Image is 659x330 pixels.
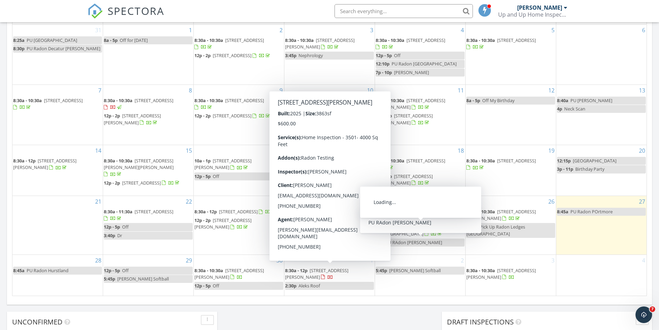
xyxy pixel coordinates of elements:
a: 8:30a - 10:30a [STREET_ADDRESS] [285,166,355,179]
span: 8a - 5p [104,37,118,43]
span: [STREET_ADDRESS][PERSON_NAME] [194,267,264,280]
td: Go to September 29, 2025 [103,255,194,296]
span: 1p [285,130,290,136]
span: Off for [DATE] [120,37,148,43]
span: 2:30p [285,283,296,289]
a: 8:30a - 10:30a [STREET_ADDRESS][PERSON_NAME] [466,208,555,223]
span: 8:30a - 12p [13,158,36,164]
span: [STREET_ADDRESS][PERSON_NAME] [376,97,445,110]
span: Dr [117,232,122,239]
span: 8:30a - 10:30a [376,97,404,104]
span: 10:30a - 12:30p [285,224,316,230]
a: 8:30a - 11:30a [STREET_ADDRESS] [104,208,173,221]
a: 12p - 2p [STREET_ADDRESS][DEMOGRAPHIC_DATA] [376,223,465,238]
td: Go to September 16, 2025 [194,145,284,196]
span: [STREET_ADDRESS][PERSON_NAME] [194,158,251,170]
span: Draft Inspections [447,317,514,327]
a: 12p - 2p [STREET_ADDRESS] [104,180,181,186]
a: Go to September 8, 2025 [187,85,193,96]
span: P Therapy [292,181,313,188]
span: 8:30a - 10:30a [285,37,314,43]
span: PU Radon Decatur [PERSON_NAME] [27,45,100,52]
span: [STREET_ADDRESS] [497,158,536,164]
span: 12p - 2p [376,224,392,230]
td: Go to September 23, 2025 [194,196,284,255]
span: [STREET_ADDRESS][PERSON_NAME] [285,37,355,50]
a: Go to September 22, 2025 [184,196,193,207]
span: 8:30a - 10:30a [285,208,314,215]
a: 12p - 2p [STREET_ADDRESS][PERSON_NAME] [376,172,465,187]
td: Go to September 13, 2025 [556,85,647,145]
a: 8:30a - 10:30a [STREET_ADDRESS][PERSON_NAME] [376,97,465,112]
span: 12p [376,239,383,246]
span: [STREET_ADDRESS][PERSON_NAME] [376,173,433,186]
a: Go to September 19, 2025 [547,145,556,156]
a: 8:30a - 10:30a [STREET_ADDRESS][PERSON_NAME][PERSON_NAME] [104,158,174,177]
span: 8:30a - 11:30a [104,208,132,215]
span: [STREET_ADDRESS][PERSON_NAME] [104,113,161,125]
span: 12p - 2p [104,180,120,186]
span: 12p - 2p [194,52,211,59]
span: 12p - 5p [194,283,211,289]
a: 8:30a - 10:30a [STREET_ADDRESS] [194,97,264,110]
span: [STREET_ADDRESS] [303,112,342,118]
span: [STREET_ADDRESS] [122,180,161,186]
a: 8:30a - 10:30a [STREET_ADDRESS] [376,37,445,50]
span: [STREET_ADDRESS] [135,97,173,104]
span: ENT 285 Chateau [292,130,327,136]
a: 8:30a - 10:30a [STREET_ADDRESS][PERSON_NAME] [285,36,374,51]
a: Go to September 11, 2025 [456,85,465,96]
span: 7p - 10p [376,69,392,75]
span: [STREET_ADDRESS][PERSON_NAME] [194,217,251,230]
div: Up and Up Home Inspections [498,11,567,18]
a: 8:30a - 10:30a [STREET_ADDRESS] [104,97,173,110]
a: 8:30a - 12p [STREET_ADDRESS][PERSON_NAME] [285,267,348,280]
span: [STREET_ADDRESS] [316,208,355,215]
span: [STREET_ADDRESS] [225,37,264,43]
span: 11a - 1p [285,112,301,118]
td: Go to September 10, 2025 [284,85,375,145]
a: Go to October 3, 2025 [550,255,556,266]
span: Off [122,224,129,230]
a: Go to September 29, 2025 [184,255,193,266]
span: [PERSON_NAME] [394,69,429,75]
span: 8:30p [13,45,25,52]
span: 12:10p [376,61,390,67]
a: 8:30a - 10:30a [STREET_ADDRESS] [466,158,536,170]
td: Go to September 17, 2025 [284,145,375,196]
a: 11a - 1p [STREET_ADDRESS] [285,112,374,120]
span: 8:30a - 10:30a [376,158,404,164]
span: PU [GEOGRAPHIC_DATA] [27,37,77,43]
td: Go to September 9, 2025 [194,85,284,145]
span: 7 [650,306,655,312]
span: Pick Up Radon Ledges [GEOGRAPHIC_DATA] [466,224,525,237]
a: 12p - 2p [STREET_ADDRESS][PERSON_NAME] [194,216,283,231]
a: 12p - 2p [STREET_ADDRESS] [194,113,271,119]
td: Go to September 26, 2025 [465,196,556,255]
a: 12p - 2p [STREET_ADDRESS][PERSON_NAME] [104,112,193,127]
span: Neck Scan [564,106,585,112]
a: Go to September 7, 2025 [97,85,103,96]
a: 8:30a - 10:30a [STREET_ADDRESS][PERSON_NAME] [376,97,445,110]
a: 8:30a - 10:30a [STREET_ADDRESS] [376,36,465,51]
div: [PERSON_NAME] [517,4,562,11]
a: Go to September 28, 2025 [94,255,103,266]
td: Go to September 12, 2025 [465,85,556,145]
span: [STREET_ADDRESS][PERSON_NAME] [376,113,433,125]
a: 8:30a - 10:30a [STREET_ADDRESS] [466,157,555,172]
span: 12p - 2p [194,113,211,119]
td: Go to September 24, 2025 [284,196,375,255]
a: 12p - 2p [STREET_ADDRESS][PERSON_NAME] [104,113,161,125]
span: 12:50p [285,121,299,127]
a: 8:30a - 10:30a [STREET_ADDRESS] [13,97,102,112]
a: 8:30a - 11:30a [STREET_ADDRESS] [376,208,445,221]
span: 12p - 2p [376,173,392,179]
span: PU [PERSON_NAME] [301,121,343,127]
span: 8:40a [557,97,568,104]
a: 8:30a - 10:30a [STREET_ADDRESS][PERSON_NAME] [466,267,555,282]
span: 12a - 5p [285,158,301,164]
a: Go to September 3, 2025 [369,25,375,36]
td: Go to September 20, 2025 [556,145,647,196]
a: 8:30a - 10:30a [STREET_ADDRESS] [466,37,536,50]
span: 8:30a - 10:30a [466,208,495,215]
